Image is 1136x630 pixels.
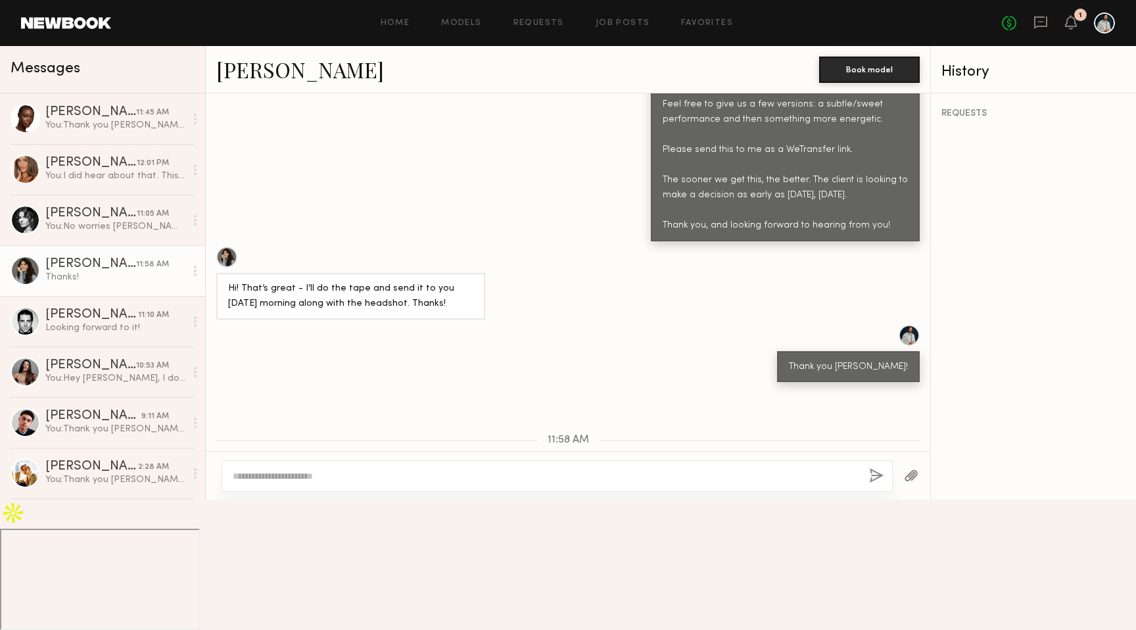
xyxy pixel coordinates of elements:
[1079,12,1082,19] div: 1
[789,360,908,375] div: Thank you [PERSON_NAME]!
[819,63,920,74] a: Book model
[45,207,137,220] div: [PERSON_NAME]
[45,308,138,322] div: [PERSON_NAME]
[513,19,564,28] a: Requests
[819,57,920,83] button: Book model
[45,410,141,423] div: [PERSON_NAME]
[45,460,138,473] div: [PERSON_NAME]
[136,107,169,119] div: 11:45 AM
[441,19,481,28] a: Models
[45,359,136,372] div: [PERSON_NAME]
[45,157,137,170] div: [PERSON_NAME]
[45,473,185,486] div: You: Thank you [PERSON_NAME]! Looking forward to it!
[548,435,589,446] span: 11:58 AM
[136,258,169,271] div: 11:58 AM
[45,170,185,182] div: You: I did hear about that. This works! Thank you [PERSON_NAME]!
[216,55,384,84] a: [PERSON_NAME]
[941,109,1125,118] div: REQUESTS
[137,208,169,220] div: 11:05 AM
[681,19,733,28] a: Favorites
[45,372,185,385] div: You: Hey [PERSON_NAME], I downloaded your reel and gonna share with client. Send me a tape are yo...
[596,19,650,28] a: Job Posts
[45,220,185,233] div: You: No worries [PERSON_NAME], thank you!
[138,461,169,473] div: 2:28 AM
[45,271,185,283] div: Thanks!
[228,281,473,312] div: Hi! That’s great - I’ll do the tape and send it to you [DATE] morning along with the headshot. Th...
[11,61,80,76] span: Messages
[138,309,169,322] div: 11:10 AM
[45,423,185,435] div: You: Thank you [PERSON_NAME]!
[381,19,410,28] a: Home
[45,119,185,132] div: You: Thank you [PERSON_NAME]!
[137,157,169,170] div: 12:01 PM
[45,322,185,334] div: Looking forward to it!
[45,258,136,271] div: [PERSON_NAME]
[136,360,169,372] div: 10:53 AM
[45,106,136,119] div: [PERSON_NAME]
[141,410,169,423] div: 9:11 AM
[941,64,1125,80] div: History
